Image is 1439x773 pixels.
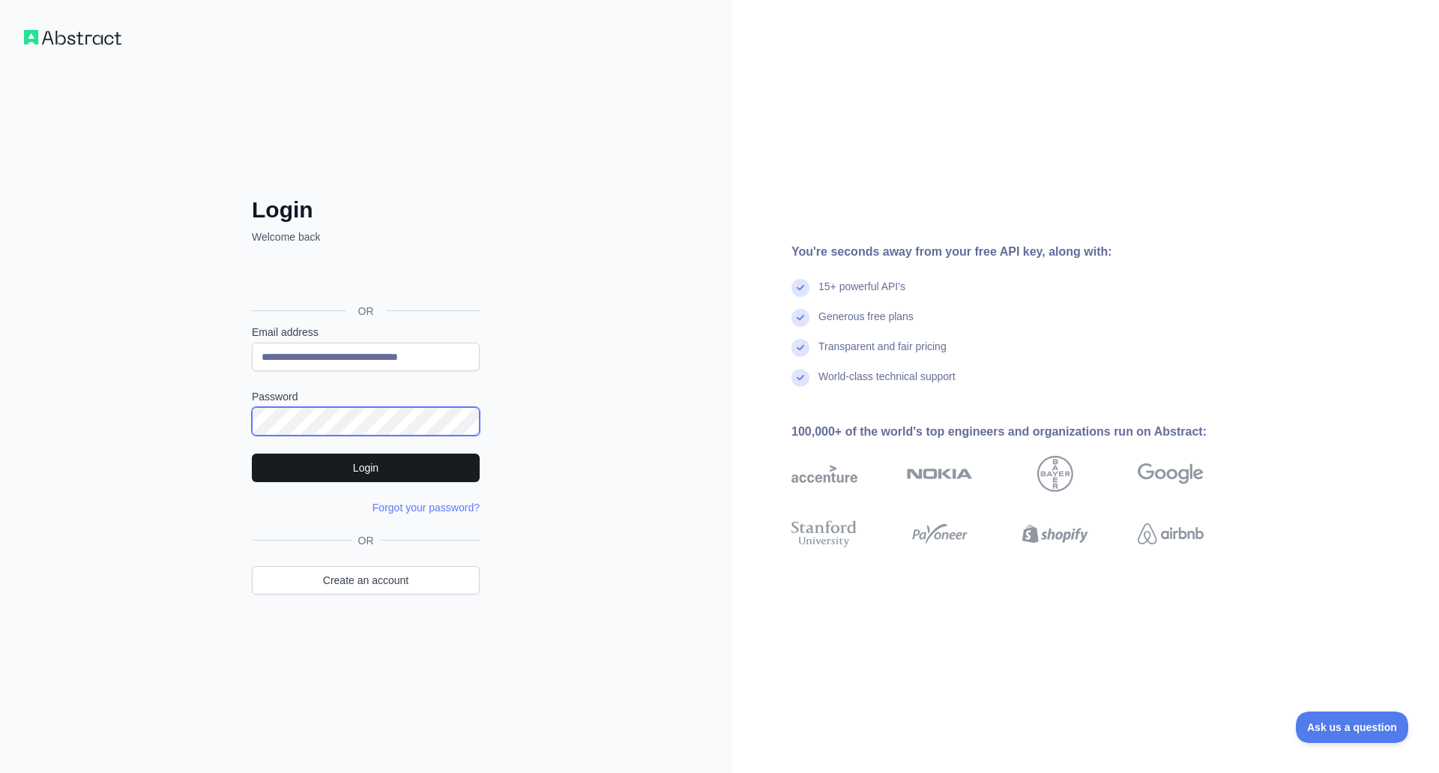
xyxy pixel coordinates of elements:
label: Password [252,389,480,404]
label: Email address [252,325,480,340]
div: Generous free plans [818,309,914,339]
iframe: Schaltfläche „Über Google anmelden“ [244,261,484,294]
div: You're seconds away from your free API key, along with: [791,243,1252,261]
span: OR [352,533,380,548]
img: accenture [791,456,857,492]
div: Transparent and fair pricing [818,339,947,369]
img: bayer [1037,456,1073,492]
button: Login [252,454,480,482]
img: google [1138,456,1204,492]
img: check mark [791,339,809,357]
img: shopify [1022,517,1088,550]
div: World-class technical support [818,369,956,399]
a: Create an account [252,566,480,595]
h2: Login [252,196,480,223]
img: Workflow [24,30,121,45]
img: stanford university [791,517,857,550]
iframe: Toggle Customer Support [1296,712,1409,743]
img: check mark [791,309,809,327]
img: check mark [791,279,809,297]
img: payoneer [907,517,973,550]
div: 100,000+ of the world's top engineers and organizations run on Abstract: [791,423,1252,441]
img: check mark [791,369,809,387]
p: Welcome back [252,229,480,244]
a: Forgot your password? [372,502,480,514]
div: 15+ powerful API's [818,279,905,309]
img: nokia [907,456,973,492]
span: OR [346,304,386,319]
img: airbnb [1138,517,1204,550]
